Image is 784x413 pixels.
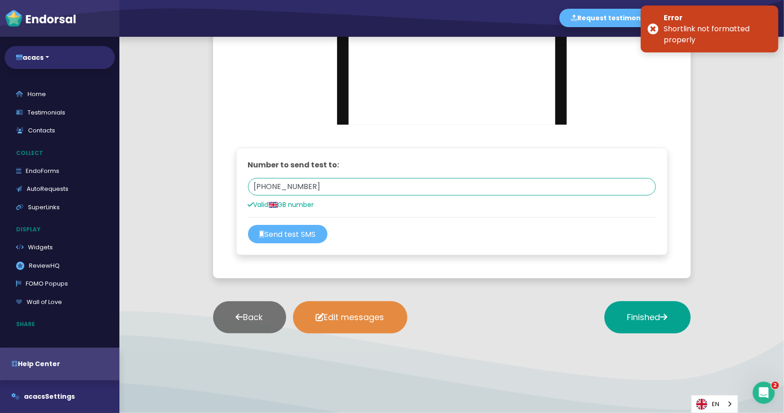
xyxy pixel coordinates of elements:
p: Valid GB number [248,200,656,210]
aside: Language selected: English [691,395,738,413]
a: FOMO Popups [5,275,115,293]
p: Collect [5,144,119,162]
img: endorsal-logo-white@2x.png [5,9,76,28]
span: Finished [627,311,668,323]
button: Send test SMS [248,225,327,243]
button: Back [213,301,286,333]
span: 2 [772,382,779,389]
iframe: Intercom live chat [753,382,775,404]
div: Error [664,12,772,23]
div: Shortlink not formatted properly [664,23,772,46]
a: Testimonials [5,103,115,122]
p: Share [5,315,119,333]
img: GB.svg [269,202,278,208]
button: Edit messages [293,301,407,333]
span: acacs [24,392,45,401]
div: Language [691,395,738,413]
p: Display [5,221,119,238]
a: EndoForms [5,162,115,180]
a: Widgets [5,238,115,257]
a: Wall of Love [5,293,115,311]
a: ReviewHQ [5,257,115,275]
button: ascasc [720,5,773,32]
button: Finished [604,301,691,333]
button: Request testimonial [559,9,660,27]
a: AutoRequests [5,180,115,198]
button: acacs [5,46,115,69]
a: Contacts [5,121,115,140]
input: Your number [248,178,656,195]
a: Review Marketing [5,333,115,351]
a: Home [5,85,115,103]
p: Number to send test to: [248,160,656,171]
a: SuperLinks [5,198,115,217]
a: EN [692,396,738,413]
div: ascasc [725,5,750,32]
